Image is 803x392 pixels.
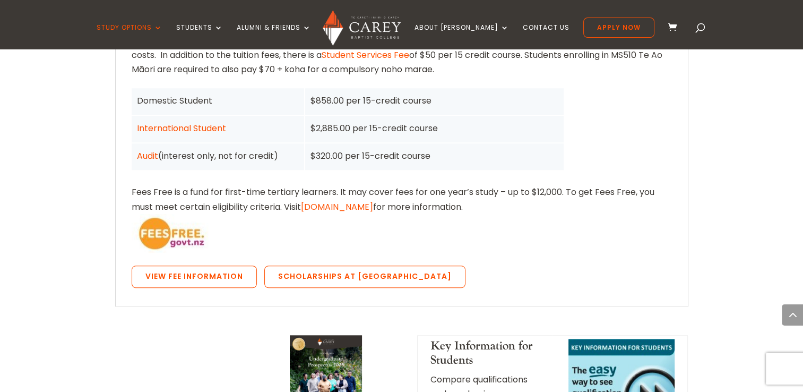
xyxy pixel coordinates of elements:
div: Domestic Student [137,93,299,108]
div: (interest only, not for credit) [137,149,299,163]
a: About [PERSON_NAME] [415,24,509,49]
a: Scholarships at [GEOGRAPHIC_DATA] [264,266,465,288]
div: $320.00 per 15-credit course [310,149,558,163]
a: Audit [137,150,158,162]
a: Contact Us [523,24,569,49]
a: [DOMAIN_NAME] [301,201,373,213]
span: Fees are inclusive of 15% GST, but do not include the Student Services Fee, course books, travel ... [132,35,651,61]
div: $2,885.00 per 15-credit course [310,121,558,135]
img: Carey Baptist College [323,10,401,46]
div: $858.00 per 15-credit course [310,93,558,108]
div: for more information. [132,33,672,293]
a: View Fee Information [132,266,257,288]
a: Study Options [97,24,162,49]
a: Alumni & Friends [237,24,311,49]
a: Apply Now [583,18,654,38]
a: Students [176,24,223,49]
a: Student Services Fee [322,49,409,61]
a: International Student [137,122,226,134]
span: Fees Free is a fund for first-time tertiary learners. It may cover fees for one year’s study – up... [132,186,654,212]
h4: Key Information for Students [430,339,540,372]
